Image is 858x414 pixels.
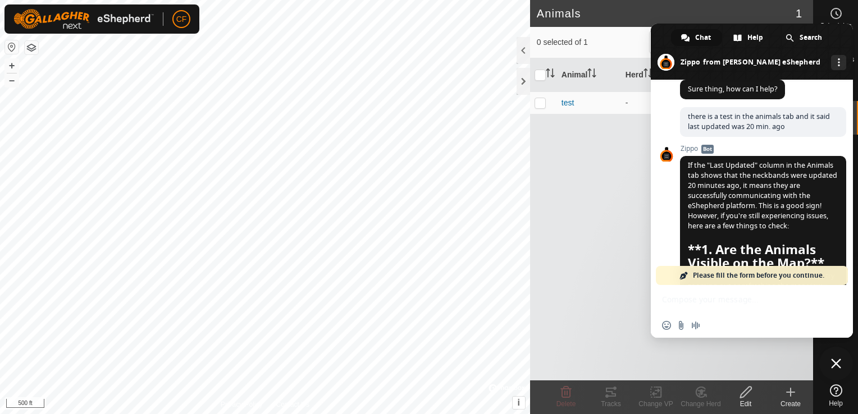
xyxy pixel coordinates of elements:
button: – [5,73,19,87]
div: Change VP [633,399,678,409]
div: - [626,97,681,109]
a: Close chat [819,347,853,380]
a: Search [775,29,833,46]
p-sorticon: Activate to sort [546,70,555,79]
button: Map Layers [25,41,38,54]
button: Reset Map [5,40,19,54]
span: Help [747,29,763,46]
span: Chat [695,29,711,46]
span: CF [176,13,187,25]
h2: Animals [537,7,796,20]
div: Change Herd [678,399,723,409]
p-sorticon: Activate to sort [643,70,652,79]
p-sorticon: Activate to sort [587,70,596,79]
div: Edit [723,399,768,409]
span: i [518,398,520,407]
button: i [513,397,525,409]
span: Delete [556,400,576,408]
a: Help [723,29,774,46]
span: Zippo [680,145,846,153]
span: Bot [701,145,714,154]
th: Animal [557,58,621,92]
span: Please fill the form before you continue. [693,266,824,285]
span: 1 [796,5,802,22]
span: **1. Are the Animals Visible on the Map?** [688,243,838,270]
div: Tracks [588,399,633,409]
a: Help [814,380,858,411]
span: Audio message [691,321,700,330]
img: Gallagher Logo [13,9,154,29]
input: Search (S) [649,30,785,54]
span: Insert an emoji [662,321,671,330]
a: Privacy Policy [221,399,263,410]
a: Contact Us [276,399,309,410]
span: test [562,97,574,109]
span: Search [800,29,822,46]
th: Herd [621,58,685,92]
span: Send a file [677,321,686,330]
span: Schedules [820,22,851,29]
span: Sure thing, how can I help? [688,84,777,94]
button: + [5,59,19,72]
span: Help [829,400,843,407]
div: Create [768,399,813,409]
span: 0 selected of 1 [537,36,649,48]
span: there is a test in the animals tab and it said last updated was 20 min. ago [688,112,830,131]
a: Chat [671,29,722,46]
